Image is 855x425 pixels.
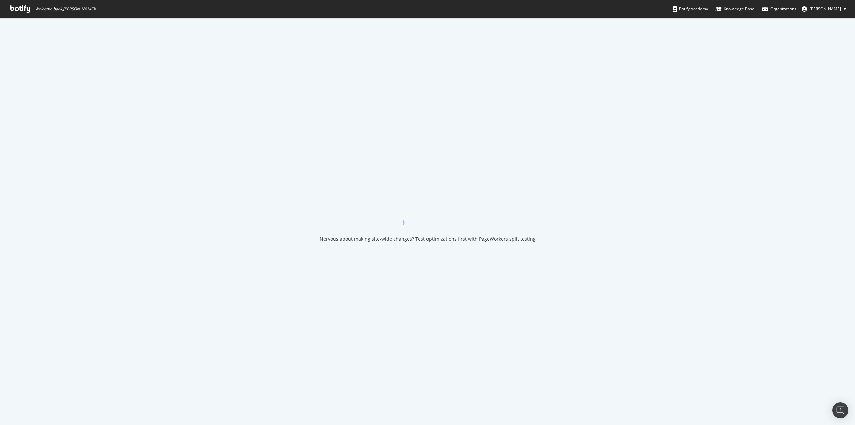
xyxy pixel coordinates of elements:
[673,6,708,12] div: Botify Academy
[762,6,796,12] div: Organizations
[810,6,841,12] span: Greg M
[796,4,852,14] button: [PERSON_NAME]
[715,6,754,12] div: Knowledge Base
[832,402,848,418] div: Open Intercom Messenger
[35,6,96,12] span: Welcome back, [PERSON_NAME] !
[403,201,452,225] div: animation
[320,236,536,242] div: Nervous about making site-wide changes? Test optimizations first with PageWorkers split testing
